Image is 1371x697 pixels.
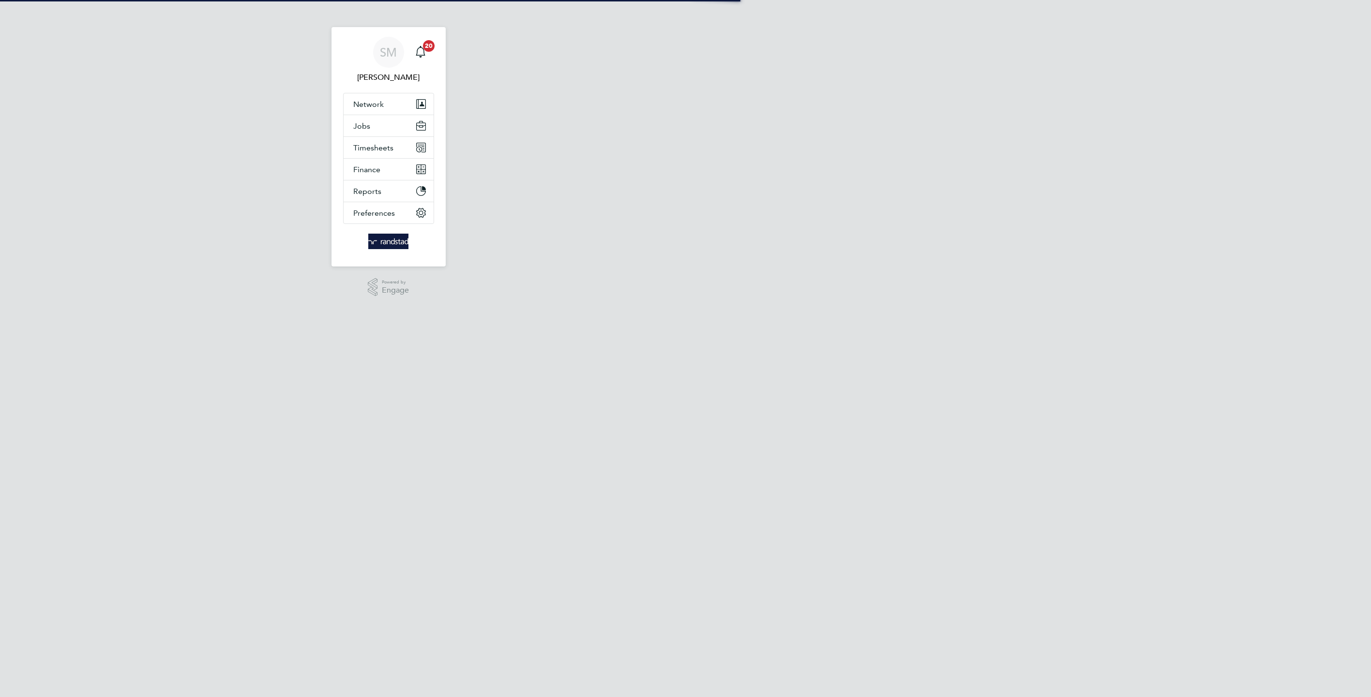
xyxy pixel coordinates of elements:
a: SM[PERSON_NAME] [343,37,434,83]
span: SM [380,46,397,59]
span: Jobs [353,121,370,131]
img: randstad-logo-retina.png [368,234,408,249]
span: Powered by [382,278,409,286]
span: Reports [353,187,381,196]
button: Reports [344,180,434,202]
button: Timesheets [344,137,434,158]
button: Network [344,93,434,115]
button: Jobs [344,115,434,136]
span: 20 [423,40,435,52]
span: Finance [353,165,380,174]
span: Network [353,100,384,109]
a: Powered byEngage [368,278,409,297]
button: Preferences [344,202,434,223]
span: Preferences [353,208,395,218]
button: Finance [344,159,434,180]
span: Engage [382,286,409,295]
a: Go to home page [343,234,434,249]
a: 20 [411,37,430,68]
nav: Main navigation [331,27,446,267]
span: Timesheets [353,143,393,152]
span: Scott McGlynn [343,72,434,83]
